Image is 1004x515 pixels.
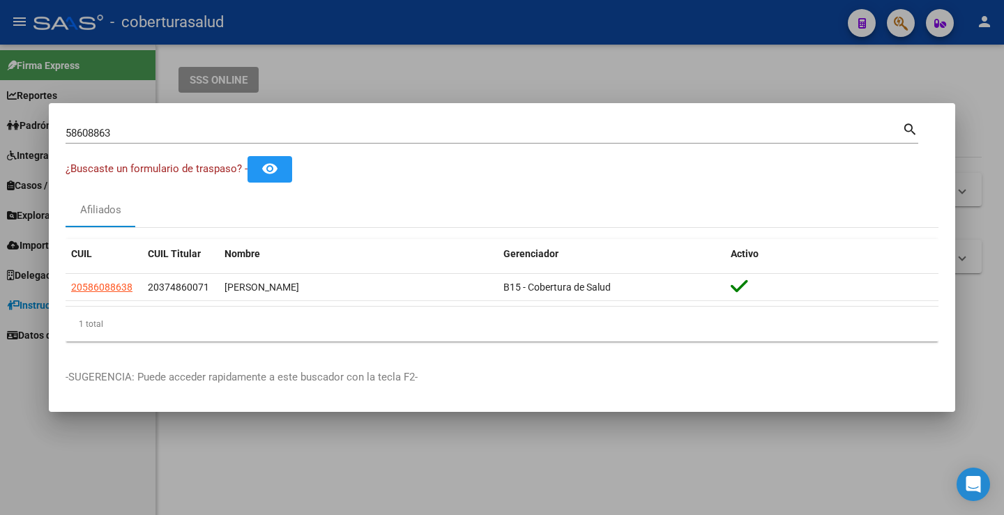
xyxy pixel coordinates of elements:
[66,239,142,269] datatable-header-cell: CUIL
[148,282,209,293] span: 20374860071
[503,282,611,293] span: B15 - Cobertura de Salud
[66,162,248,175] span: ¿Buscaste un formulario de traspaso? -
[71,248,92,259] span: CUIL
[225,248,260,259] span: Nombre
[498,239,725,269] datatable-header-cell: Gerenciador
[80,202,121,218] div: Afiliados
[219,239,498,269] datatable-header-cell: Nombre
[725,239,938,269] datatable-header-cell: Activo
[66,307,938,341] div: 1 total
[731,248,759,259] span: Activo
[902,120,918,137] mat-icon: search
[225,279,492,295] div: [PERSON_NAME]
[142,239,219,269] datatable-header-cell: CUIL Titular
[148,248,201,259] span: CUIL Titular
[503,248,558,259] span: Gerenciador
[261,160,278,177] mat-icon: remove_red_eye
[66,369,938,385] p: -SUGERENCIA: Puede acceder rapidamente a este buscador con la tecla F2-
[71,282,132,293] span: 20586088638
[957,468,990,501] div: Open Intercom Messenger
